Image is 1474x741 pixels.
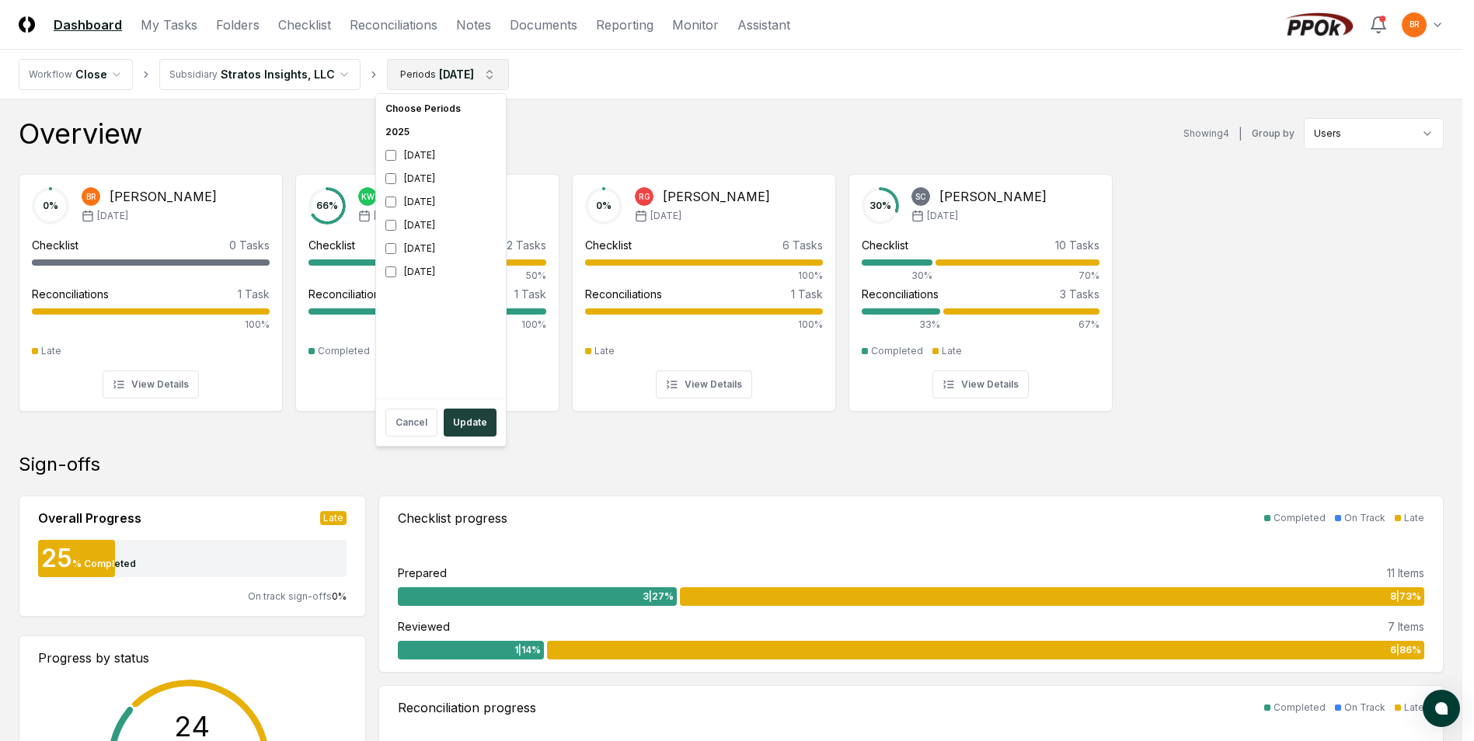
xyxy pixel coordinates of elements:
div: [DATE] [379,260,503,284]
div: [DATE] [379,167,503,190]
div: [DATE] [379,214,503,237]
div: [DATE] [379,237,503,260]
button: Cancel [385,409,437,437]
div: Choose Periods [379,97,503,120]
div: [DATE] [379,144,503,167]
div: 2025 [379,120,503,144]
div: [DATE] [379,190,503,214]
button: Update [444,409,497,437]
